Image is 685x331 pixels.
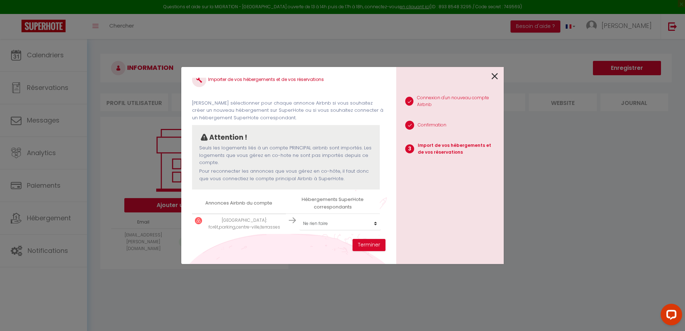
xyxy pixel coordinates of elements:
iframe: LiveChat chat widget [655,301,685,331]
p: [PERSON_NAME] sélectionner pour chaque annonce Airbnb si vous souhaitez créer un nouveau hébergem... [192,100,385,121]
th: Annonces Airbnb du compte [192,193,286,214]
p: Import de vos hébergements et de vos réservations [418,142,498,156]
span: 3 [405,144,414,153]
p: Confirmation [418,122,446,129]
p: Attention ! [209,132,247,143]
button: Terminer [353,239,385,251]
p: [GEOGRAPHIC_DATA]: forêt,parking,centre-ville,terrasses [206,217,283,231]
th: Hébergements SuperHote correspondants [286,193,380,214]
p: Pour reconnecter les annonces que vous gérez en co-hôte, il faut donc que vous connectiez le comp... [199,168,373,182]
p: Seuls les logements liés à un compte PRINCIPAL airbnb sont importés. Les logements que vous gérez... [199,144,373,166]
h4: Importer de vos hébergements et de vos réservations [192,73,385,87]
p: Connexion d'un nouveau compte Airbnb [417,95,498,108]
